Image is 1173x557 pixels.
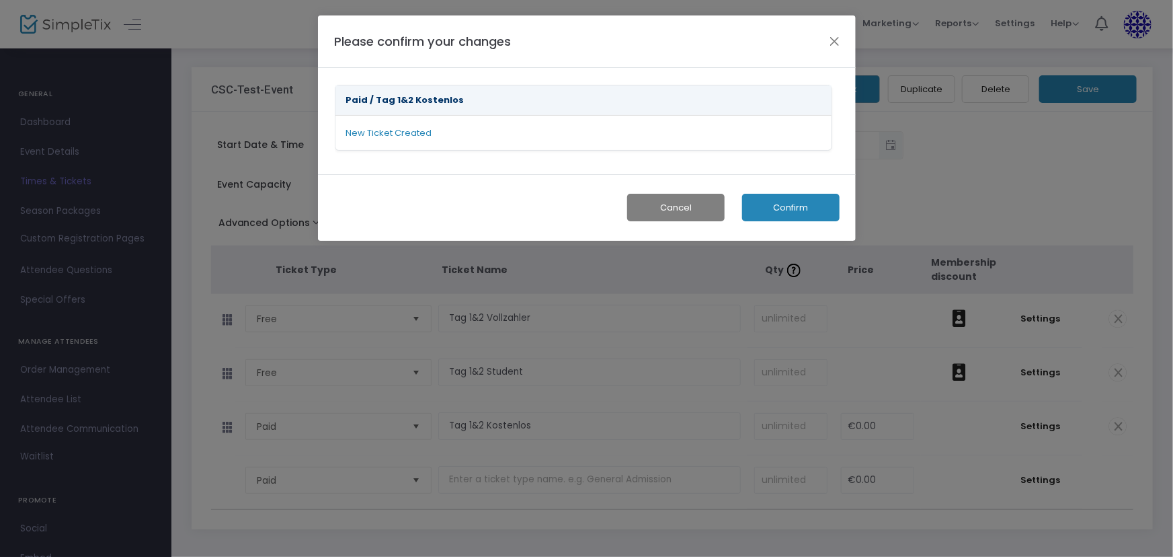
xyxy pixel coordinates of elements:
h4: Please confirm your changes [335,32,512,50]
strong: Paid / Tag 1&2 Kostenlos [346,94,464,106]
button: Confirm [742,194,840,221]
div: New Ticket Created [335,116,832,151]
button: Cancel [627,194,725,221]
button: Close [825,32,843,50]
